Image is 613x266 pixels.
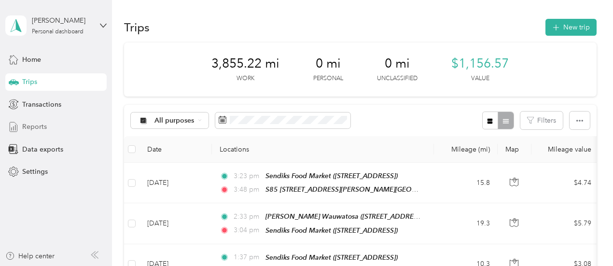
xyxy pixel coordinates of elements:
div: [PERSON_NAME] [32,15,92,26]
span: Transactions [22,99,61,110]
span: $1,156.57 [451,56,509,71]
span: 1:37 pm [234,252,261,263]
p: Unclassified [377,74,418,83]
div: Personal dashboard [32,29,84,35]
span: 3:23 pm [234,171,261,182]
span: 3,855.22 mi [211,56,279,71]
td: [DATE] [139,203,212,244]
span: Settings [22,167,48,177]
th: Mileage value [531,136,599,163]
td: 15.8 [434,163,498,203]
button: Help center [5,251,55,261]
span: Sendiks Food Market ([STREET_ADDRESS]) [265,253,398,261]
span: 0 mi [385,56,410,71]
span: 2:33 pm [234,211,261,222]
span: Sendiks Food Market ([STREET_ADDRESS]) [265,172,398,180]
iframe: Everlance-gr Chat Button Frame [559,212,613,266]
span: All purposes [154,117,195,124]
p: Value [471,74,489,83]
span: Sendiks Food Market ([STREET_ADDRESS]) [265,226,398,234]
button: New trip [545,19,597,36]
td: 19.3 [434,203,498,244]
span: [PERSON_NAME] Wauwatosa ([STREET_ADDRESS]) [265,212,425,221]
span: Trips [22,77,37,87]
td: $4.74 [531,163,599,203]
td: $5.79 [531,203,599,244]
span: S85 [STREET_ADDRESS][PERSON_NAME][GEOGRAPHIC_DATA], [GEOGRAPHIC_DATA]) [265,185,536,194]
th: Date [139,136,212,163]
span: Home [22,55,41,65]
th: Map [498,136,531,163]
span: 3:04 pm [234,225,261,236]
span: Reports [22,122,47,132]
th: Locations [212,136,434,163]
h1: Trips [124,22,150,32]
th: Mileage (mi) [434,136,498,163]
button: Filters [520,112,563,129]
span: 3:48 pm [234,184,261,195]
p: Personal [313,74,343,83]
p: Work [237,74,254,83]
span: 0 mi [316,56,341,71]
span: Data exports [22,144,63,154]
td: [DATE] [139,163,212,203]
